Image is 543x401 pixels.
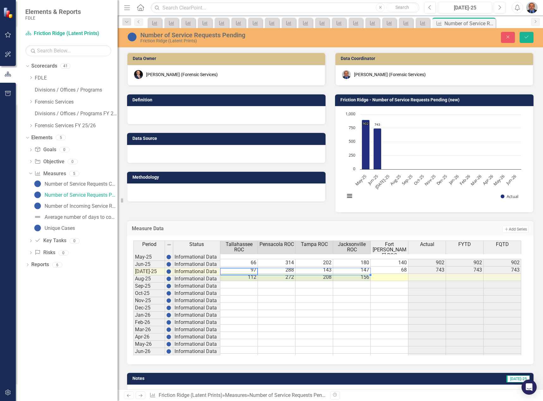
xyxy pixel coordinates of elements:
[502,226,529,233] button: Add Series
[52,262,62,267] div: 6
[32,201,118,211] a: Number of Incoming Service Requests
[349,152,355,158] text: 250
[166,349,171,354] img: BgCOk07PiH71IgAAAABJRU5ErkJggg==
[34,224,41,232] img: Informational Data
[133,290,165,297] td: Oct-25
[25,15,81,21] small: FDLE
[345,111,355,117] text: 1,000
[173,319,220,326] td: Informational Data
[446,266,484,274] td: 743
[35,99,118,106] a: Forensic Services
[133,283,165,290] td: Sep-25
[34,180,41,188] img: Informational Data
[333,259,371,266] td: 180
[481,173,494,186] text: Apr-26
[34,146,56,153] a: Goals
[32,223,75,233] a: Unique Cases
[371,266,408,274] td: 68
[492,173,506,187] text: May-26
[34,191,41,199] img: Informational Data
[375,122,380,127] text: 743
[45,203,118,209] div: Number of Incoming Service Requests
[408,259,446,266] td: 902
[133,268,165,275] td: [DATE]-25
[363,121,369,126] text: 902
[301,242,328,247] span: Tampa ROC
[173,275,220,283] td: Informational Data
[25,45,111,56] input: Search Below...
[166,269,171,274] img: BgCOk07PiH71IgAAAABJRU5ErkJggg==
[3,7,14,18] img: ClearPoint Strategy
[34,202,41,210] img: Informational Data
[372,242,407,258] span: Fort [PERSON_NAME] ROC
[349,138,355,144] text: 500
[349,125,355,130] text: 750
[469,173,483,187] text: Mar-26
[420,242,434,247] span: Actual
[166,327,171,332] img: BgCOk07PiH71IgAAAABJRU5ErkJggg==
[166,313,171,318] img: BgCOk07PiH71IgAAAABJRU5ErkJggg==
[127,32,137,42] img: Informational Data
[173,290,220,297] td: Informational Data
[25,30,104,37] a: Friction Ridge (Latent Prints)
[354,173,368,187] text: May-25
[220,266,258,274] td: 97
[374,173,391,190] text: [DATE]-25
[173,333,220,341] td: Informational Data
[340,98,530,102] h3: Friction Ridge - Number of Service Requests Pending (new)
[386,3,418,12] button: Search
[173,326,220,333] td: Informational Data
[133,341,165,348] td: May-26
[173,253,220,261] td: Informational Data
[166,276,171,281] img: BgCOk07PiH71IgAAAABJRU5ErkJggg==
[34,213,41,221] img: Not Defined
[132,136,322,141] h3: Data Source
[133,297,165,304] td: Nov-25
[354,71,426,78] div: [PERSON_NAME] (Forensic Services)
[342,70,351,79] img: Chris Hendry
[249,392,332,398] div: Number of Service Requests Pending
[166,262,171,267] img: BgCOk07PiH71IgAAAABJRU5ErkJggg==
[173,312,220,319] td: Informational Data
[259,242,294,247] span: Pensacola ROC
[189,242,204,247] span: Status
[522,380,537,395] div: Open Intercom Messenger
[133,333,165,341] td: Apr-26
[395,5,409,10] span: Search
[35,87,118,94] a: Divisions / Offices / Programs
[166,284,171,289] img: BgCOk07PiH71IgAAAABJRU5ErkJggg==
[132,175,322,180] h3: Methodology
[220,274,258,281] td: 112
[423,173,436,187] text: Nov-25
[31,261,49,268] a: Reports
[371,259,408,266] td: 140
[45,181,118,187] div: Number of Service Requests Completed
[140,32,353,39] div: Number of Service Requests Pending
[133,304,165,312] td: Dec-25
[60,63,70,69] div: 41
[34,158,64,165] a: Objective
[342,111,524,206] svg: Interactive chart
[444,20,494,27] div: Number of Service Requests Pending
[132,226,348,231] h3: Measure Data
[333,274,371,281] td: 156
[166,320,171,325] img: BgCOk07PiH71IgAAAABJRU5ErkJggg==
[173,304,220,312] td: Informational Data
[345,192,354,200] button: View chart menu, Chart
[133,326,165,333] td: Mar-26
[222,242,256,253] span: Tallahassee ROC
[142,242,156,247] span: Period
[32,190,118,200] a: Number of Service Requests Pending
[458,242,471,247] span: FYTD
[166,334,171,339] img: BgCOk07PiH71IgAAAABJRU5ErkJggg==
[25,8,81,15] span: Elements & Reports
[31,63,57,70] a: Scorecards
[496,242,509,247] span: FQTD
[151,2,419,13] input: Search ClearPoint...
[501,194,518,199] button: Show Actual
[159,392,223,398] a: Friction Ridge (Latent Prints)
[35,75,118,82] a: FDLE
[140,39,353,43] div: Friction Ridge (Latent Prints)
[45,192,118,198] div: Number of Service Requests Pending
[45,214,118,220] div: Average number of days to complete lab service requests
